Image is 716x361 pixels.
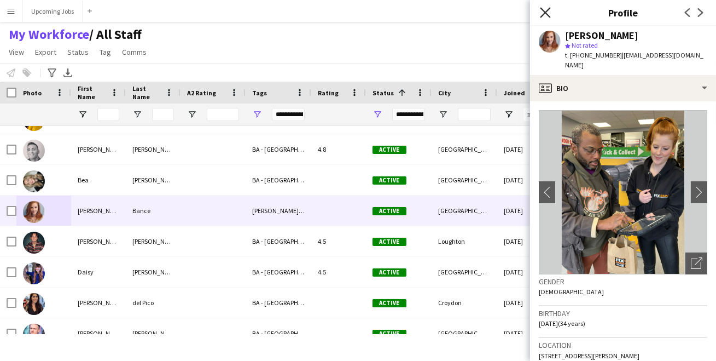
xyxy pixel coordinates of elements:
input: First Name Filter Input [97,108,119,121]
a: Comms [118,45,151,59]
div: BA - [GEOGRAPHIC_DATA] [246,134,311,164]
span: Last Name [132,84,161,101]
div: BA - [GEOGRAPHIC_DATA] [246,165,311,195]
span: Active [372,268,406,277]
a: Export [31,45,61,59]
span: View [9,47,24,57]
div: [PERSON_NAME] [565,31,638,41]
img: Carrie Bance [23,201,45,223]
button: Open Filter Menu [252,110,262,119]
button: Upcoming Jobs [22,1,83,22]
div: Open photos pop-in [685,253,707,274]
input: A2 Rating Filter Input [207,108,239,121]
img: Danielle del Pico [23,293,45,315]
div: Bea [71,165,126,195]
div: [DATE] [497,134,563,164]
div: 4.5 [311,257,366,287]
input: Last Name Filter Input [152,108,174,121]
div: [PERSON_NAME] [71,134,126,164]
h3: Gender [539,277,707,286]
div: [PERSON_NAME] [126,165,181,195]
span: Rating [318,89,339,97]
div: [GEOGRAPHIC_DATA] [432,257,497,287]
span: Active [372,207,406,215]
div: BA - [GEOGRAPHIC_DATA] [246,257,311,287]
h3: Birthday [539,308,707,318]
div: [DATE] [497,288,563,318]
div: [GEOGRAPHIC_DATA] [432,318,497,348]
img: david giffen [23,324,45,346]
span: Not rated [572,41,598,49]
span: Tag [100,47,111,57]
span: Comms [122,47,147,57]
div: [PERSON_NAME] [126,318,181,348]
div: [PERSON_NAME] [126,257,181,287]
div: [GEOGRAPHIC_DATA] [432,134,497,164]
span: [DATE] (34 years) [539,319,585,328]
button: Open Filter Menu [438,110,448,119]
app-action-btn: Export XLSX [61,66,74,79]
button: Open Filter Menu [372,110,382,119]
img: Crew avatar or photo [539,110,707,274]
div: [DATE] [497,318,563,348]
div: [PERSON_NAME] [126,226,181,256]
div: 4.8 [311,134,366,164]
span: Active [372,238,406,246]
div: [PERSON_NAME][GEOGRAPHIC_DATA], [GEOGRAPHIC_DATA] - [GEOGRAPHIC_DATA] [246,196,311,226]
div: BA - [GEOGRAPHIC_DATA] [246,288,311,318]
div: [PERSON_NAME] [71,226,126,256]
div: BA - [GEOGRAPHIC_DATA], [GEOGRAPHIC_DATA] - [GEOGRAPHIC_DATA] [246,318,311,348]
div: [PERSON_NAME] [71,288,126,318]
a: View [4,45,28,59]
div: [GEOGRAPHIC_DATA] [432,196,497,226]
span: Active [372,176,406,185]
div: [PERSON_NAME] [71,318,126,348]
button: Open Filter Menu [187,110,197,119]
div: BA - [GEOGRAPHIC_DATA] [246,226,311,256]
span: Active [372,299,406,307]
a: My Workforce [9,26,89,43]
span: [STREET_ADDRESS][PERSON_NAME] [539,352,639,360]
div: [DATE] [497,257,563,287]
div: Daisy [71,257,126,287]
div: Bance [126,196,181,226]
button: Open Filter Menu [78,110,88,119]
div: [PERSON_NAME] [126,134,181,164]
div: del Pico [126,288,181,318]
div: [DATE] [497,196,563,226]
button: Open Filter Menu [132,110,142,119]
div: Bio [530,75,716,101]
span: Status [372,89,394,97]
a: Tag [95,45,115,59]
span: Joined [504,89,525,97]
span: Active [372,330,406,338]
span: All Staff [89,26,142,43]
img: Daisy Chapman [23,262,45,284]
span: t. [PHONE_NUMBER] [565,51,622,59]
app-action-btn: Advanced filters [45,66,59,79]
span: Tags [252,89,267,97]
div: Loughton [432,226,497,256]
input: Joined Filter Input [523,108,556,121]
h3: Location [539,340,707,350]
div: [GEOGRAPHIC_DATA] [432,165,497,195]
div: [DATE] [497,226,563,256]
div: [DATE] [497,165,563,195]
span: [DEMOGRAPHIC_DATA] [539,288,604,296]
span: Export [35,47,56,57]
span: Status [67,47,89,57]
span: Active [372,146,406,154]
img: Ashley Hughes [23,140,45,162]
span: Photo [23,89,42,97]
div: Croydon [432,288,497,318]
span: | [EMAIL_ADDRESS][DOMAIN_NAME] [565,51,703,69]
h3: Profile [530,5,716,20]
button: Open Filter Menu [504,110,514,119]
span: City [438,89,451,97]
input: City Filter Input [458,108,491,121]
div: 4.5 [311,226,366,256]
span: First Name [78,84,106,101]
img: Bea Colley [23,170,45,192]
div: [PERSON_NAME] [71,196,126,226]
span: A2 Rating [187,89,216,97]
